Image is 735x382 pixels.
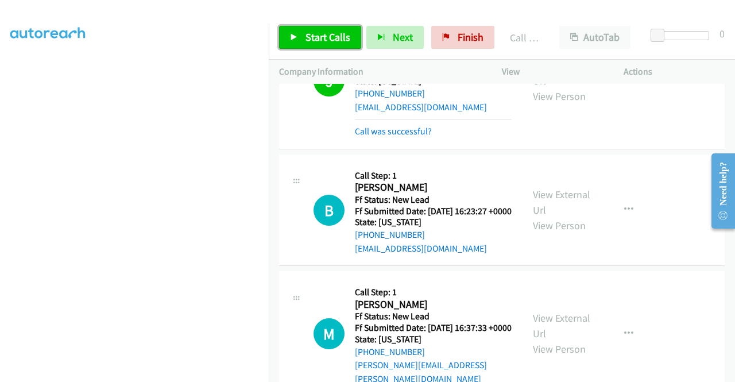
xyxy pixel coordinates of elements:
p: Call Completed [510,30,539,45]
a: [EMAIL_ADDRESS][DOMAIN_NAME] [355,102,487,113]
a: View External Url [533,188,590,217]
a: View Person [533,342,586,356]
a: View Person [533,219,586,232]
h5: Call Step: 1 [355,287,512,298]
span: Next [393,30,413,44]
h2: [PERSON_NAME] [355,181,512,194]
div: Delay between calls (in seconds) [656,31,709,40]
a: View External Url [533,311,590,340]
span: Start Calls [305,30,350,44]
h5: State: [US_STATE] [355,334,512,345]
h1: M [314,318,345,349]
h5: Ff Submitted Date: [DATE] 16:37:33 +0000 [355,322,512,334]
a: [PHONE_NUMBER] [355,88,425,99]
a: Call was successful? [355,126,432,137]
div: The call is yet to be attempted [314,195,345,226]
a: Finish [431,26,494,49]
p: Actions [624,65,725,79]
a: [EMAIL_ADDRESS][DOMAIN_NAME] [355,243,487,254]
h5: Ff Status: New Lead [355,311,512,322]
a: [PHONE_NUMBER] [355,346,425,357]
p: Company Information [279,65,481,79]
button: Next [366,26,424,49]
button: AutoTab [559,26,630,49]
div: The call is yet to be attempted [314,318,345,349]
h2: [PERSON_NAME] [355,298,512,311]
h1: B [314,195,345,226]
span: Finish [458,30,483,44]
p: View [502,65,603,79]
a: [PHONE_NUMBER] [355,229,425,240]
h5: State: [US_STATE] [355,217,512,228]
h5: Ff Status: New Lead [355,194,512,206]
div: 0 [719,26,725,41]
iframe: Resource Center [702,145,735,237]
a: Start Calls [279,26,361,49]
a: View Person [533,90,586,103]
h5: Call Step: 1 [355,170,512,182]
h5: Ff Submitted Date: [DATE] 16:23:27 +0000 [355,206,512,217]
